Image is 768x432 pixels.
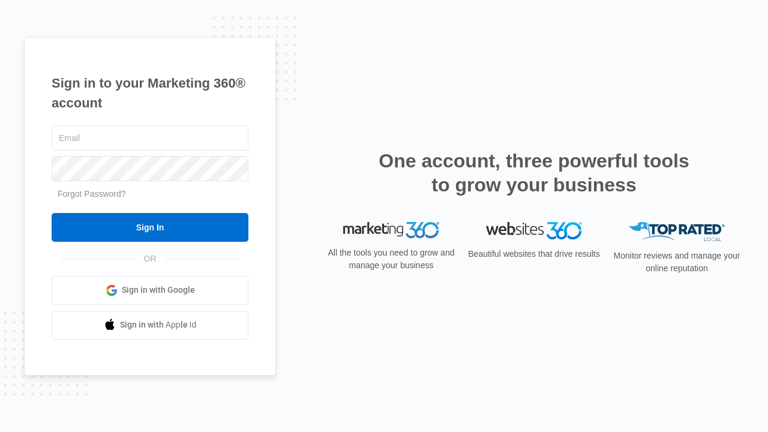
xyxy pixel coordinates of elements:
[58,189,126,199] a: Forgot Password?
[122,284,195,296] span: Sign in with Google
[467,248,601,260] p: Beautiful websites that drive results
[52,73,248,113] h1: Sign in to your Marketing 360® account
[52,125,248,151] input: Email
[375,149,693,197] h2: One account, three powerful tools to grow your business
[629,222,725,242] img: Top Rated Local
[610,250,744,275] p: Monitor reviews and manage your online reputation
[324,247,458,272] p: All the tools you need to grow and manage your business
[52,276,248,305] a: Sign in with Google
[136,253,165,265] span: OR
[486,222,582,239] img: Websites 360
[52,213,248,242] input: Sign In
[343,222,439,239] img: Marketing 360
[52,311,248,340] a: Sign in with Apple Id
[120,319,197,331] span: Sign in with Apple Id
